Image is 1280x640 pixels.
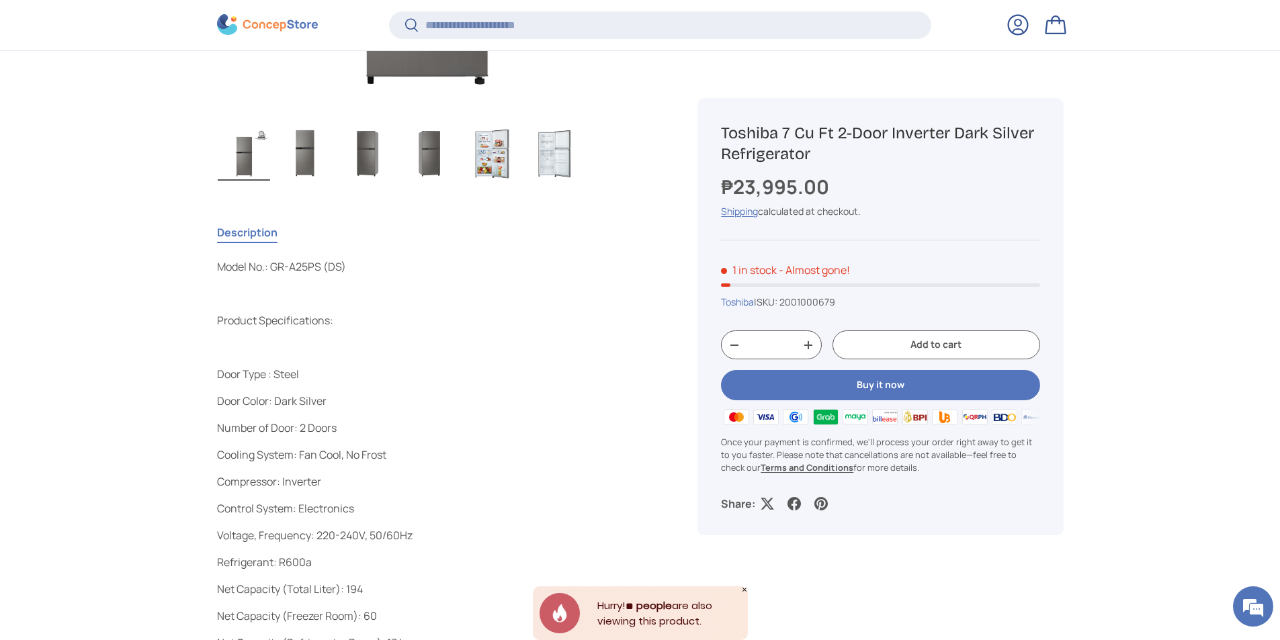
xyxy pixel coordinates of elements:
[721,436,1039,475] p: Once your payment is confirmed, we'll process your order right away to get it to you faster. Plea...
[527,127,579,181] img: Toshiba 7 Cu Ft 2-Door Inverter Dark Silver Refrigerator
[1019,408,1049,428] img: metrobank
[217,554,634,570] p: Refrigerant: R600a
[218,127,270,181] img: Toshiba 7 Cu Ft 2-Door Inverter Dark Silver Refrigerator
[779,296,835,309] span: 2001000679
[217,259,634,275] p: Model No.: GR-A25PS (DS)
[217,420,634,436] p: Number of Door: 2 Doors
[217,608,634,624] p: Net Capacity (Freezer Room): 60
[341,127,394,181] img: Toshiba 7 Cu Ft 2-Door Inverter Dark Silver Refrigerator
[721,371,1039,401] button: Buy it now
[754,296,835,309] span: |
[810,408,840,428] img: grabpay
[751,408,781,428] img: visa
[217,500,634,516] p: Control System: Electronics
[781,408,810,428] img: gcash
[217,312,634,328] p: Product Specifications:
[217,366,634,382] p: Door Type : Steel
[721,123,1039,165] h1: Toshiba 7 Cu Ft 2-Door Inverter Dark Silver Refrigerator
[217,473,634,490] p: Compressor: Inverter
[217,393,634,409] p: Door Color: Dark Silver
[990,408,1019,428] img: bdo
[217,15,318,36] img: ConcepStore
[721,496,755,512] p: Share:
[721,296,754,309] a: Toshiba
[779,263,850,278] p: - Almost gone!
[721,263,777,278] span: 1 in stock
[841,408,870,428] img: maya
[741,586,748,593] div: Close
[757,296,777,309] span: SKU:
[900,408,930,428] img: bpi
[217,447,634,463] p: Cooling System: Fan Cool, No Frost
[217,581,634,597] p: Net Capacity (Total Liter): 194
[217,217,278,248] button: Description
[721,205,1039,219] div: calculated at checkout.
[217,527,634,543] p: Voltage, Frequency: 220-240V, 50/60Hz
[403,127,456,181] img: Toshiba 7 Cu Ft 2-Door Inverter Dark Silver Refrigerator
[930,408,959,428] img: ubp
[721,173,833,200] strong: ₱23,995.00
[280,127,332,181] img: Toshiba 7 Cu Ft 2-Door Inverter Dark Silver Refrigerator
[870,408,900,428] img: billease
[465,127,517,181] img: Toshiba 7 Cu Ft 2-Door Inverter Dark Silver Refrigerator
[721,408,751,428] img: master
[721,205,758,218] a: Shipping
[761,461,853,473] a: Terms and Conditions
[833,331,1039,360] button: Add to cart
[959,408,989,428] img: qrph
